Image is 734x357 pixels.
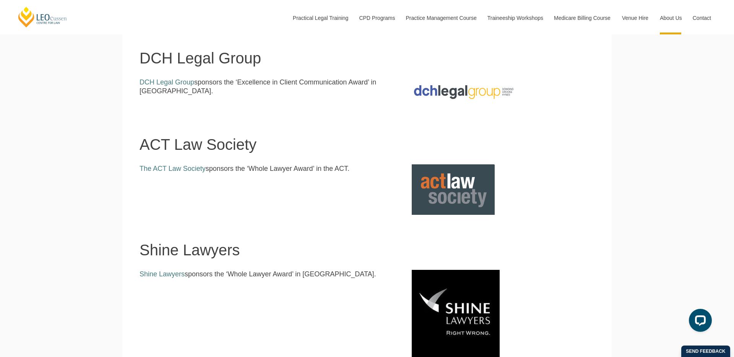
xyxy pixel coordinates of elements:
a: Traineeship Workshops [482,2,548,34]
p: sponsors the ‘Excellence in Client Communication Award’ in [GEOGRAPHIC_DATA]. [140,78,400,96]
h1: Shine Lawyers [140,242,594,258]
h1: DCH Legal Group [140,50,594,67]
h1: ACT Law Society [140,136,594,153]
a: Medicare Billing Course [548,2,616,34]
a: Practice Management Course [400,2,482,34]
a: Practical Legal Training [287,2,354,34]
a: DCH Legal Group [140,78,194,86]
a: Shine Lawyers [140,270,185,278]
p: sponsors the ‘Whole Lawyer Award’ in [GEOGRAPHIC_DATA]. [140,270,400,279]
a: Venue Hire [616,2,654,34]
a: CPD Programs [353,2,400,34]
p: sponsors the ‘Whole Lawyer Award’ in the ACT. [140,164,400,173]
a: The ACT Law Society [140,165,206,172]
a: [PERSON_NAME] Centre for Law [17,6,68,28]
a: About Us [654,2,687,34]
a: Contact [687,2,717,34]
iframe: LiveChat chat widget [683,306,715,338]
